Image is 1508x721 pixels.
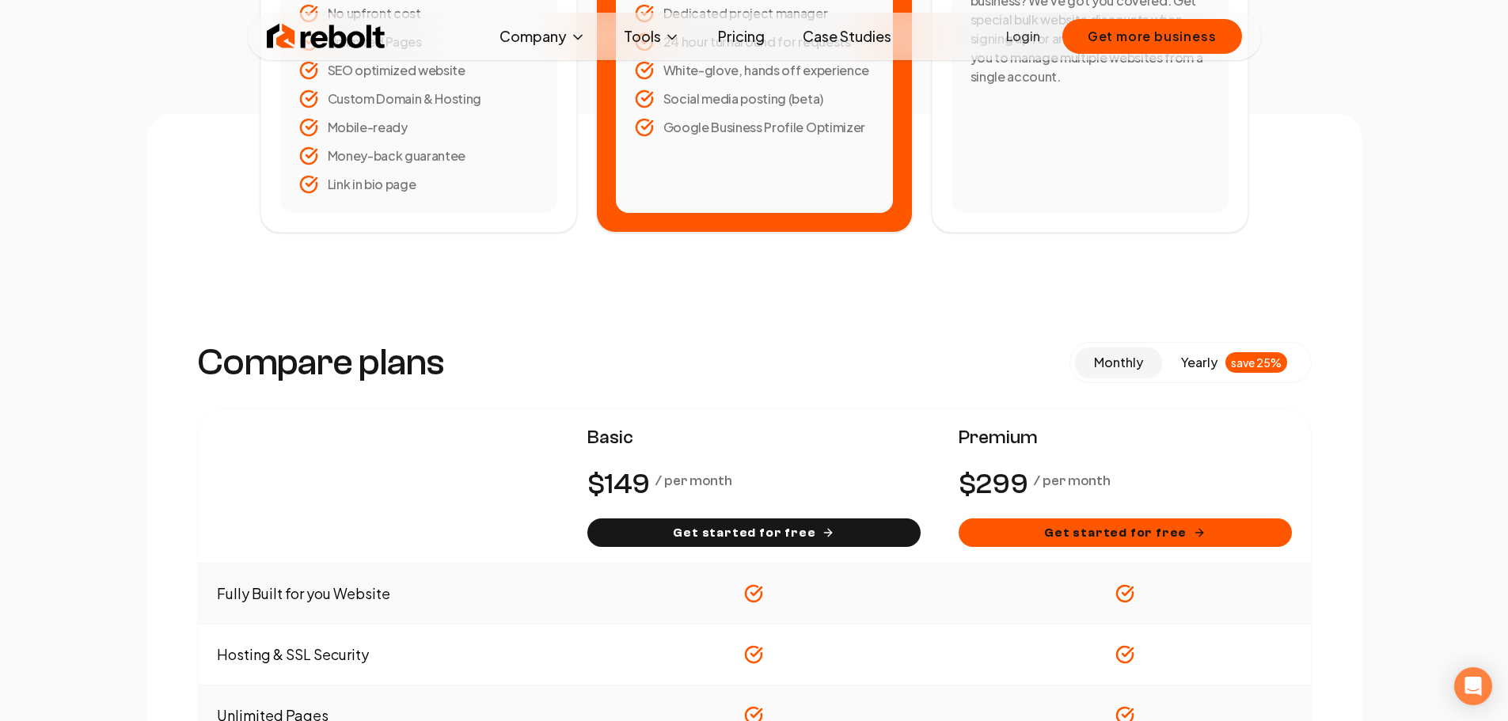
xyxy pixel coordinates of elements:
button: Tools [611,21,693,52]
td: Fully Built for you Website [198,564,569,624]
button: monthly [1075,347,1162,378]
li: Link in bio page [299,175,538,194]
li: Custom Domain & Hosting [299,89,538,108]
button: Get started for free [959,518,1292,547]
div: Open Intercom Messenger [1454,667,1492,705]
img: Rebolt Logo [267,21,386,52]
a: Case Studies [790,21,904,52]
td: Hosting & SSL Security [198,624,569,685]
button: Get started for free [587,518,921,547]
h3: Compare plans [197,343,445,381]
span: yearly [1181,353,1217,372]
li: Google Business Profile Optimizer [635,118,874,137]
a: Pricing [705,21,777,52]
button: Company [487,21,598,52]
li: Social media posting (beta) [635,89,874,108]
span: monthly [1094,354,1143,370]
li: No upfront cost [299,4,538,23]
p: / per month [1034,470,1111,492]
li: SEO optimized website [299,61,538,80]
li: Mobile-ready [299,118,538,137]
li: Money-back guarantee [299,146,538,165]
number-flow-react: $299 [959,463,1027,506]
button: yearlysave 25% [1162,347,1306,378]
li: White-glove, hands off experience [635,61,874,80]
p: / per month [655,470,732,492]
number-flow-react: $149 [587,463,649,506]
span: Basic [587,425,921,450]
button: Get more business [1062,19,1242,54]
li: Dedicated project manager [635,4,874,23]
a: Login [1006,27,1040,46]
div: save 25% [1225,352,1287,373]
span: Premium [959,425,1292,450]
